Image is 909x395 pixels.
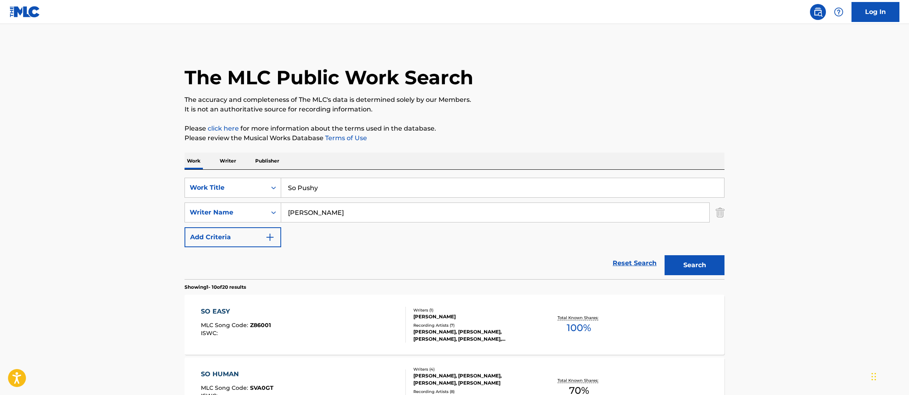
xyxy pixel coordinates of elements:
iframe: Chat Widget [869,357,909,395]
span: ISWC : [201,329,220,337]
div: Drag [871,365,876,389]
a: click here [208,125,239,132]
img: 9d2ae6d4665cec9f34b9.svg [265,232,275,242]
div: Writers ( 1 ) [413,307,534,313]
img: Delete Criterion [716,202,724,222]
span: Z86001 [250,322,271,329]
button: Add Criteria [185,227,281,247]
button: Search [665,255,724,275]
span: MLC Song Code : [201,322,250,329]
p: Please for more information about the terms used in the database. [185,124,724,133]
div: Recording Artists ( 8 ) [413,389,534,395]
p: The accuracy and completeness of The MLC's data is determined solely by our Members. [185,95,724,105]
div: Writer Name [190,208,262,217]
span: SVA0GT [250,384,274,391]
div: SO HUMAN [201,369,274,379]
div: Writers ( 4 ) [413,366,534,372]
a: Terms of Use [324,134,367,142]
p: Writer [217,153,238,169]
a: Public Search [810,4,826,20]
div: [PERSON_NAME], [PERSON_NAME], [PERSON_NAME], [PERSON_NAME] [413,372,534,387]
div: Recording Artists ( 7 ) [413,322,534,328]
div: [PERSON_NAME], [PERSON_NAME], [PERSON_NAME], [PERSON_NAME], [PERSON_NAME] [413,328,534,343]
p: Publisher [253,153,282,169]
h1: The MLC Public Work Search [185,66,473,89]
div: [PERSON_NAME] [413,313,534,320]
a: Reset Search [609,254,661,272]
div: Work Title [190,183,262,193]
p: Total Known Shares: [558,377,600,383]
a: Log In [851,2,899,22]
img: MLC Logo [10,6,40,18]
p: Total Known Shares: [558,315,600,321]
span: MLC Song Code : [201,384,250,391]
form: Search Form [185,178,724,279]
p: Showing 1 - 10 of 20 results [185,284,246,291]
div: Help [831,4,847,20]
p: It is not an authoritative source for recording information. [185,105,724,114]
a: SO EASYMLC Song Code:Z86001ISWC:Writers (1)[PERSON_NAME]Recording Artists (7)[PERSON_NAME], [PERS... [185,295,724,355]
p: Work [185,153,203,169]
p: Please review the Musical Works Database [185,133,724,143]
span: 100 % [567,321,591,335]
img: search [813,7,823,17]
div: SO EASY [201,307,271,316]
img: help [834,7,844,17]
